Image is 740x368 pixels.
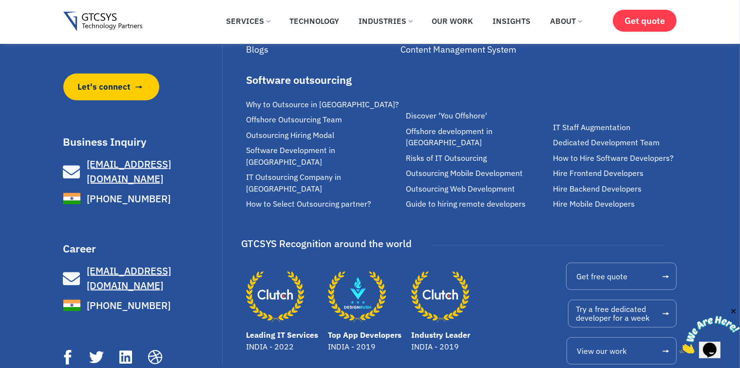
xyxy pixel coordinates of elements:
a: Industries [351,10,419,32]
a: [EMAIL_ADDRESS][DOMAIN_NAME] [63,157,220,186]
span: [PHONE_NUMBER] [84,298,171,313]
a: Risks of IT Outsourcing [406,153,548,164]
a: Leading IT Services [246,330,318,340]
span: Offshore Outsourcing Team [246,114,342,125]
a: Dedicated Development Team [553,137,682,148]
span: View our work [577,347,626,355]
a: About [543,10,589,32]
img: Gtcsys logo [63,12,143,32]
a: Let's connect [63,74,160,100]
a: Hire Mobile Developers [553,198,682,210]
span: IT Staff Augmentation [553,122,630,133]
a: IT Staff Augmentation [553,122,682,133]
span: Get free quote [576,272,627,280]
h3: Career [63,243,220,254]
a: Outsourcing Mobile Development [406,168,548,179]
a: [PHONE_NUMBER] [63,297,220,314]
span: [EMAIL_ADDRESS][DOMAIN_NAME] [87,264,171,292]
a: How to Select Outsourcing partner? [246,198,401,210]
span: Discover 'You Offshore' [406,110,487,121]
span: Content Management System [400,44,516,55]
a: Guide to hiring remote developers [406,198,548,210]
a: Blogs [246,44,396,55]
span: Try a free dedicated developer for a week [576,305,649,322]
a: Try a free dedicateddeveloper for a week [568,300,677,328]
span: Why to Outsource in [GEOGRAPHIC_DATA]? [246,99,399,110]
span: [PHONE_NUMBER] [84,192,171,206]
a: Outsourcing Web Development [406,183,548,194]
p: INDIA - 2019 [411,341,470,352]
a: Industry Leader [411,268,470,326]
a: Hire Backend Developers [553,183,682,194]
div: GTCSYS Recognition around the world [241,234,412,253]
a: View our work [567,337,677,365]
a: Offshore development in [GEOGRAPHIC_DATA] [406,126,548,149]
span: Hire Backend Developers [553,183,642,194]
a: Software Development in [GEOGRAPHIC_DATA] [246,145,401,168]
a: Why to Outsource in [GEOGRAPHIC_DATA]? [246,99,401,110]
a: Top App Developers [328,268,386,326]
a: Offshore Outsourcing Team [246,114,401,125]
a: Get free quote [566,263,677,290]
a: How to Hire Software Developers? [553,153,682,164]
span: Risks of IT Outsourcing [406,153,487,164]
a: Discover 'You Offshore' [406,110,548,121]
iframe: chat widget [680,307,740,353]
a: Content Management System [400,44,551,55]
span: How to Select Outsourcing partner? [246,198,371,210]
a: [PHONE_NUMBER] [63,190,220,207]
a: Technology [282,10,346,32]
span: Guide to hiring remote developers [406,198,526,210]
a: Insights [485,10,538,32]
h3: Business Inquiry [63,136,220,147]
span: Outsourcing Hiring Modal [246,130,334,141]
span: Let's connect [78,81,131,93]
a: Leading IT Services [246,268,304,326]
span: [EMAIL_ADDRESS][DOMAIN_NAME] [87,157,171,185]
a: Top App Developers [328,330,401,340]
p: INDIA - 2022 [246,341,318,352]
a: Hire Frontend Developers [553,168,682,179]
a: IT Outsourcing Company in [GEOGRAPHIC_DATA] [246,172,401,194]
span: Dedicated Development Team [553,137,660,148]
span: Get quote [625,16,665,26]
span: Hire Frontend Developers [553,168,644,179]
span: How to Hire Software Developers? [553,153,674,164]
p: INDIA - 2019 [328,341,401,352]
a: Outsourcing Hiring Modal [246,130,401,141]
a: [EMAIL_ADDRESS][DOMAIN_NAME] [63,264,220,293]
a: Industry Leader [411,330,470,340]
div: Software outsourcing [246,75,401,85]
span: Blogs [246,44,268,55]
span: Hire Mobile Developers [553,198,635,210]
span: Outsourcing Web Development [406,183,515,194]
span: Outsourcing Mobile Development [406,168,523,179]
a: Our Work [424,10,480,32]
a: Get quote [613,10,677,32]
a: Services [219,10,277,32]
